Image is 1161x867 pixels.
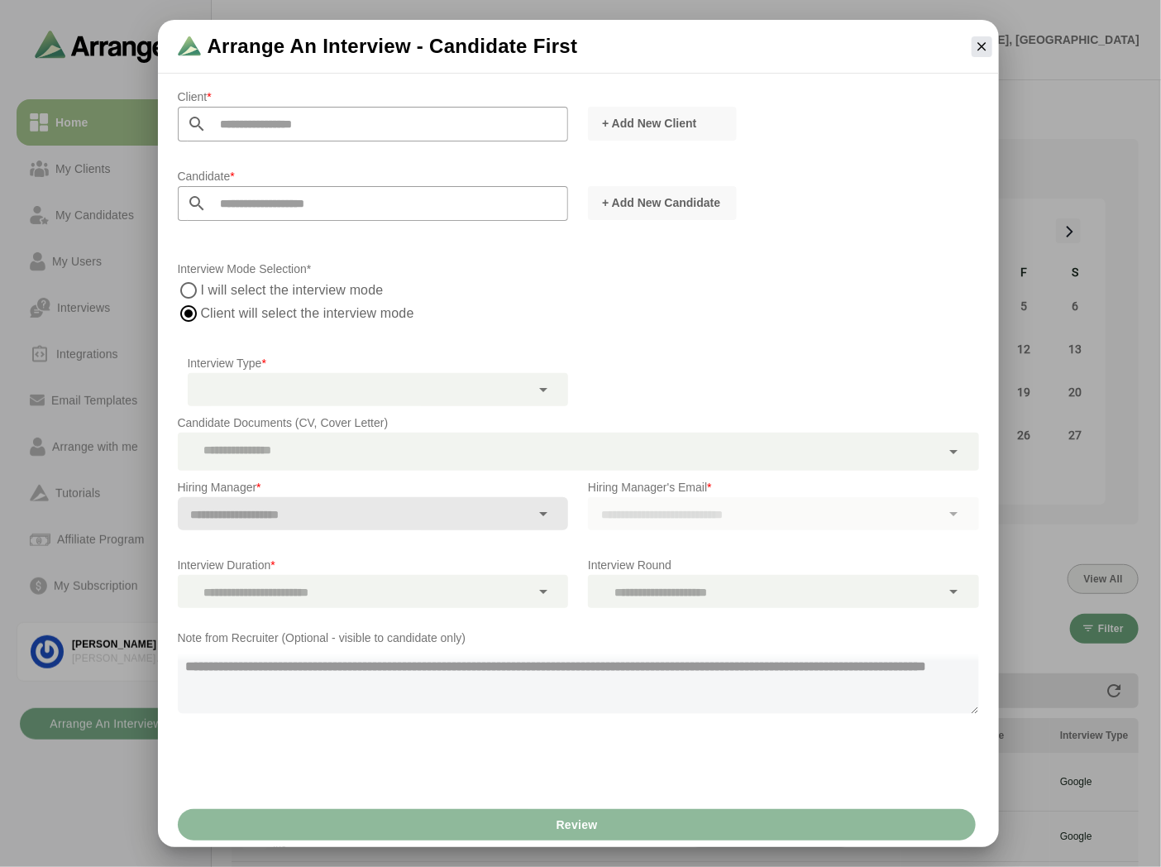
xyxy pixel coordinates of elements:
p: Hiring Manager's Email [588,477,979,497]
p: Interview Round [588,555,979,575]
span: + Add New Candidate [601,194,720,211]
span: Arrange an Interview - Candidate First [208,33,578,60]
button: + Add New Client [588,107,737,141]
p: Candidate [178,166,569,186]
span: + Add New Client [601,115,696,132]
label: I will select the interview mode [201,279,385,302]
label: Client will select the interview mode [201,302,492,325]
p: Hiring Manager [178,477,569,497]
button: + Add New Candidate [588,186,737,220]
p: Interview Mode Selection* [178,259,979,279]
p: Note from Recruiter (Optional - visible to candidate only) [178,628,979,648]
p: Client [178,87,569,107]
p: Interview Type [188,353,569,373]
p: Candidate Documents (CV, Cover Letter) [178,413,979,433]
p: Interview Duration [178,555,569,575]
